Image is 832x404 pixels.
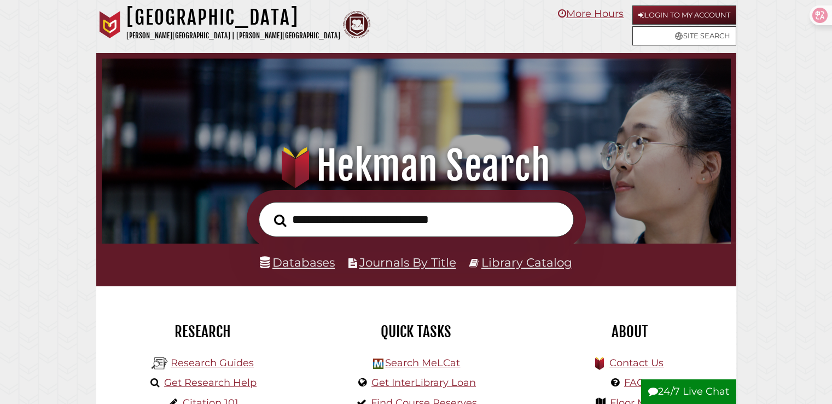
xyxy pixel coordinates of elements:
h1: [GEOGRAPHIC_DATA] [126,5,340,30]
button: Search [269,211,292,230]
h2: About [531,322,728,341]
img: Calvin University [96,11,124,38]
a: Databases [260,255,335,269]
a: Site Search [632,26,736,45]
h2: Research [104,322,301,341]
p: [PERSON_NAME][GEOGRAPHIC_DATA] | [PERSON_NAME][GEOGRAPHIC_DATA] [126,30,340,42]
i: Search [274,213,287,227]
a: Library Catalog [481,255,572,269]
a: Get Research Help [164,377,257,389]
a: More Hours [558,8,624,20]
a: Get InterLibrary Loan [371,377,476,389]
img: Calvin Theological Seminary [343,11,370,38]
img: Hekman Library Logo [152,355,168,372]
h2: Quick Tasks [318,322,515,341]
a: Contact Us [609,357,664,369]
a: Search MeLCat [385,357,460,369]
h1: Hekman Search [114,142,718,190]
img: Hekman Library Logo [373,359,383,369]
a: FAQs [624,377,650,389]
a: Login to My Account [632,5,736,25]
a: Research Guides [171,357,254,369]
a: Journals By Title [359,255,456,269]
